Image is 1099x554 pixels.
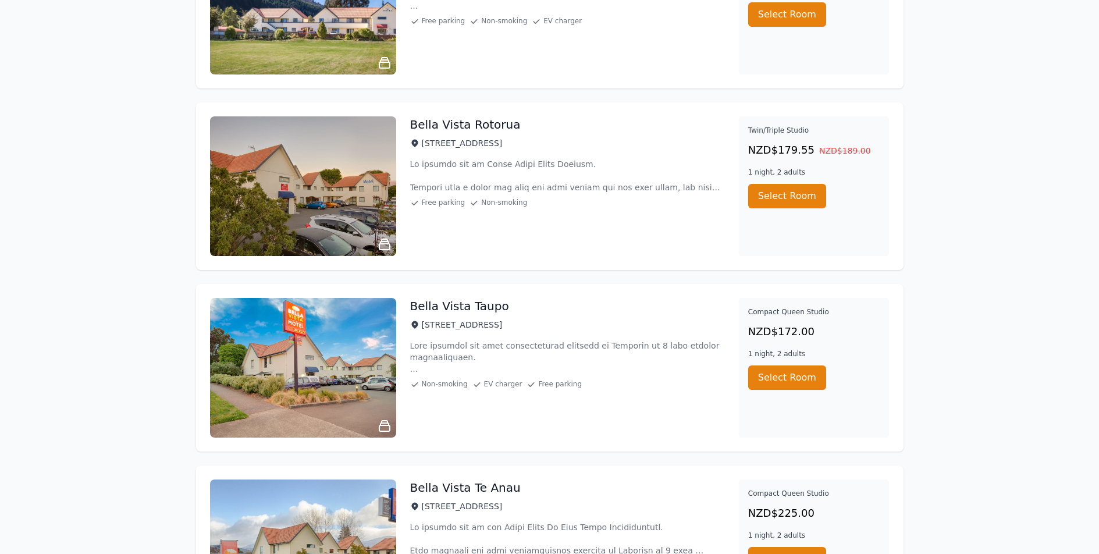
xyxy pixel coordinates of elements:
[484,379,522,389] span: EV charger
[543,16,582,26] span: EV charger
[748,168,880,177] h6: 1 night, 2 adults
[819,146,871,155] span: NZD$189.00
[748,324,880,340] p: NZD$172.00
[748,2,826,27] button: Select Room
[210,116,396,256] img: bella-vista-rotorua
[410,116,521,133] h3: Bella Vista Rotorua
[748,9,826,20] a: Select Room
[748,365,826,390] button: Select Room
[748,126,880,135] h6: Twin/Triple Studio
[748,142,880,158] p: NZD$179.55
[422,319,503,331] span: [STREET_ADDRESS]
[410,480,521,496] h3: Bella Vista Te Anau
[748,190,826,201] a: Select Room
[748,184,826,208] button: Select Room
[748,349,880,358] h6: 1 night, 2 adults
[410,158,725,193] p: Lo ipsumdo sit am Conse Adipi Elits Doeiusm. Tempori utla e dolor mag aliq eni admi veniam qui no...
[410,298,509,314] h3: Bella Vista Taupo
[481,198,527,207] span: Non-smoking
[748,489,880,498] h6: Compact Queen Studio
[422,16,465,26] span: Free parking
[210,298,396,438] img: bella-vista-taupo
[748,505,880,521] p: NZD$225.00
[481,16,527,26] span: Non-smoking
[422,137,503,149] span: [STREET_ADDRESS]
[748,531,880,540] h6: 1 night, 2 adults
[422,500,503,512] span: [STREET_ADDRESS]
[422,198,465,207] span: Free parking
[410,340,725,375] p: Lore ipsumdol sit amet consecteturad elitsedd ei Temporin ut 8 labo etdolor magnaaliquaen. Admin ...
[538,379,582,389] span: Free parking
[748,307,880,317] h6: Compact Queen Studio
[422,379,468,389] span: Non-smoking
[748,372,826,383] a: Select Room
